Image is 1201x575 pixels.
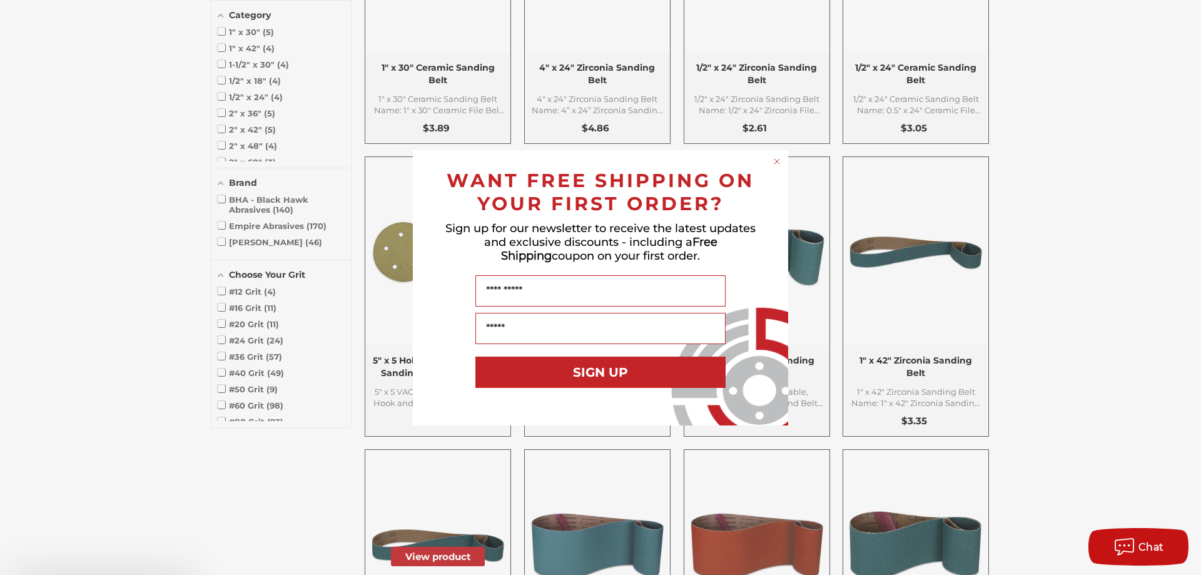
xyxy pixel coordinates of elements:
[1138,541,1164,553] span: Chat
[475,357,726,388] button: SIGN UP
[501,235,717,263] span: Free Shipping
[1088,528,1188,566] button: Chat
[771,155,783,168] button: Close dialog
[445,221,756,263] span: Sign up for our newsletter to receive the latest updates and exclusive discounts - including a co...
[447,169,754,215] span: WANT FREE SHIPPING ON YOUR FIRST ORDER?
